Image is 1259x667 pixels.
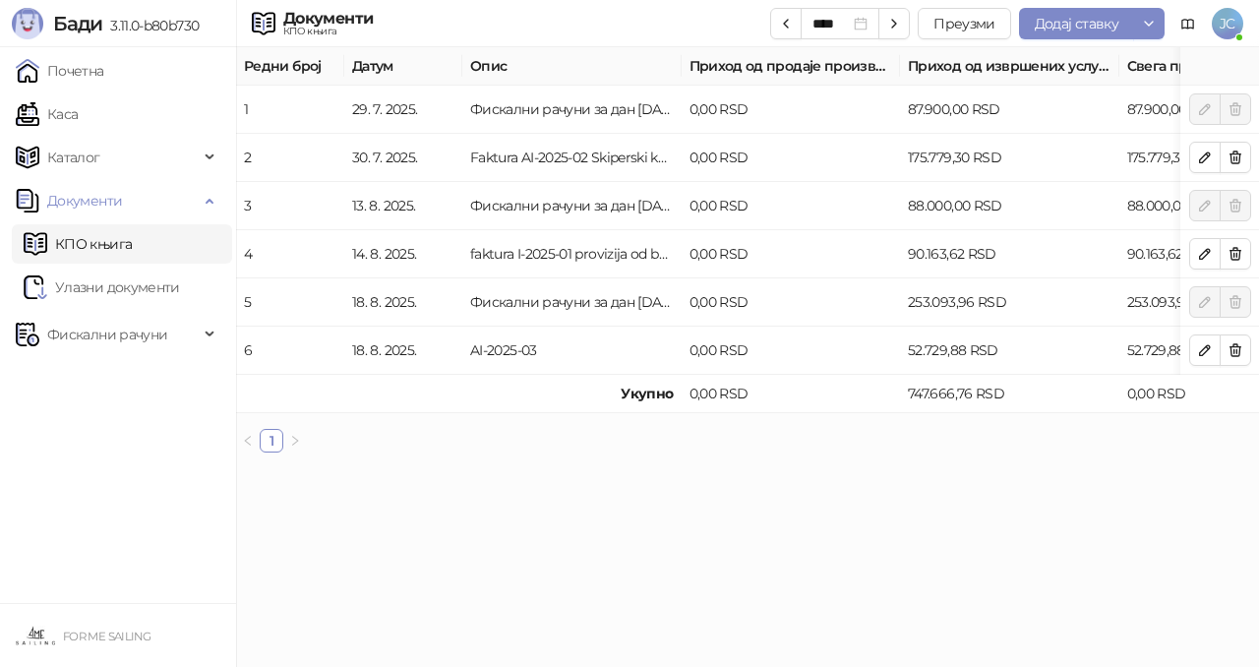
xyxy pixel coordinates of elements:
[621,385,673,402] strong: Укупно
[462,182,682,230] td: Фискални рачуни за дан 13. 8. 2025.
[462,278,682,327] td: Фискални рачуни за дан 18. 8. 2025.
[47,315,167,354] span: Фискални рачуни
[102,17,199,34] span: 3.11.0-b80b730
[12,8,43,39] img: Logo
[252,12,275,35] img: KPO knjiga
[344,182,462,230] td: 13. 8. 2025.
[900,182,1119,230] td: 88.000,00 RSD
[900,134,1119,182] td: 175.779,30 RSD
[682,134,901,182] td: 0,00 RSD
[283,429,307,453] button: right
[462,86,682,134] td: Фискални рачуни за дан 29. 7. 2025.
[462,230,682,278] td: faktura I-2025-01 provizija od bukinga plovila
[900,47,1119,86] th: Приход од извршених услуга
[344,134,462,182] td: 30. 7. 2025.
[1019,8,1134,39] button: Додај ставку
[682,47,901,86] th: Приход од продаје производа
[344,86,462,134] td: 29. 7. 2025.
[462,47,682,86] th: Опис
[344,230,462,278] td: 14. 8. 2025.
[283,27,373,36] div: КПО књига
[682,327,901,375] td: 0,00 RSD
[900,230,1119,278] td: 90.163,62 RSD
[236,182,344,230] td: 3
[16,51,104,91] a: Почетна
[53,12,102,35] span: Бади
[900,375,1119,413] td: 747.666,76 RSD
[344,47,462,86] th: Датум
[24,224,132,264] a: KPO knjigaКПО књига
[682,86,901,134] td: 0,00 RSD
[236,47,344,86] th: Редни број
[682,230,901,278] td: 0,00 RSD
[283,429,307,453] li: Следећа страна
[242,435,254,447] span: left
[47,181,122,220] span: Документи
[16,94,78,134] a: Каса
[236,86,344,134] td: 1
[682,182,901,230] td: 0,00 RSD
[236,278,344,327] td: 5
[1212,8,1243,39] span: JC
[900,327,1119,375] td: 52.729,88 RSD
[236,429,260,453] button: left
[1172,8,1204,39] a: Документација
[261,430,282,452] a: 1
[16,616,55,655] img: 64x64-companyLogo-9ee8a3d5-cff1-491e-b183-4ae94898845c.jpeg
[682,278,901,327] td: 0,00 RSD
[236,429,260,453] li: Претходна страна
[900,86,1119,134] td: 87.900,00 RSD
[63,630,150,643] small: FOR ME SAILING
[47,138,100,177] span: Каталог
[918,8,1011,39] button: Преузми
[344,278,462,327] td: 18. 8. 2025.
[900,278,1119,327] td: 253.093,96 RSD
[682,375,901,413] td: 0,00 RSD
[462,134,682,182] td: Faktura AI-2025-02 Skiperski kurs 10 dana Milena Jakovljević "GLAVNI TRG 20, 8000 NOVO MESTO SLOV...
[289,435,301,447] span: right
[236,327,344,375] td: 6
[236,134,344,182] td: 2
[283,11,373,27] div: Документи
[236,230,344,278] td: 4
[1035,15,1118,32] span: Додај ставку
[260,429,283,453] li: 1
[24,268,180,307] a: Ulazni dokumentiУлазни документи
[462,327,682,375] td: AI-2025-03
[344,327,462,375] td: 18. 8. 2025.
